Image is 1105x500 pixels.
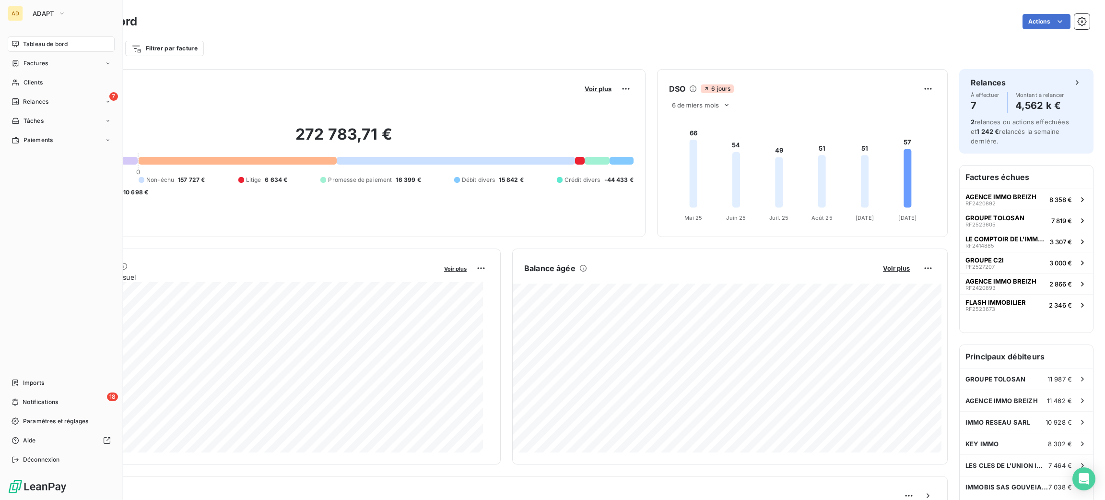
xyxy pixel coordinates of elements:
[1049,196,1072,203] span: 8 358 €
[1048,483,1072,491] span: 7 038 €
[1051,217,1072,225] span: 7 819 €
[107,393,118,401] span: 18
[1048,440,1072,448] span: 8 302 €
[1050,238,1072,246] span: 3 307 €
[23,40,68,48] span: Tableau de bord
[1046,418,1072,426] span: 10 928 €
[898,214,917,221] tspan: [DATE]
[265,176,287,184] span: 6 634 €
[960,210,1093,231] button: GROUPE TOLOSANRF25236057 819 €
[880,264,913,273] button: Voir plus
[965,483,1048,491] span: IMMOBIS SAS GOUVEIA IMMOBILIER
[23,379,44,387] span: Imports
[146,176,174,184] span: Non-échu
[1049,301,1072,309] span: 2 346 €
[585,85,611,93] span: Voir plus
[524,262,576,274] h6: Balance âgée
[1072,467,1095,490] div: Open Intercom Messenger
[178,176,205,184] span: 157 727 €
[1023,14,1070,29] button: Actions
[960,345,1093,368] h6: Principaux débiteurs
[965,243,994,249] span: RF2414885
[856,214,874,221] tspan: [DATE]
[965,201,996,206] span: RF2420892
[604,176,634,184] span: -44 433 €
[1047,397,1072,405] span: 11 462 €
[669,83,685,95] h6: DSO
[965,397,1038,405] span: AGENCE IMMO BREIZH
[33,10,54,17] span: ADAPT
[23,398,58,406] span: Notifications
[965,440,999,448] span: KEY IMMO
[701,84,733,93] span: 6 jours
[54,272,437,282] span: Chiffre d'affaires mensuel
[396,176,421,184] span: 16 399 €
[965,277,1036,285] span: AGENCE IMMO BREIZH
[136,168,140,176] span: 0
[8,433,115,448] a: Aide
[965,256,1004,264] span: GROUPE C2I
[24,117,44,125] span: Tâches
[965,222,996,227] span: RF2523605
[1015,92,1064,98] span: Montant à relancer
[499,176,523,184] span: 15 842 €
[23,97,48,106] span: Relances
[8,479,67,494] img: Logo LeanPay
[109,92,118,101] span: 7
[125,41,204,56] button: Filtrer par facture
[971,98,999,113] h4: 7
[582,84,614,93] button: Voir plus
[769,214,788,221] tspan: Juil. 25
[444,265,467,272] span: Voir plus
[971,118,1069,145] span: relances ou actions effectuées et relancés la semaine dernière.
[120,188,148,197] span: -10 698 €
[24,78,43,87] span: Clients
[1048,462,1072,469] span: 7 464 €
[883,264,910,272] span: Voir plus
[1015,98,1064,113] h4: 4,562 k €
[965,462,1048,469] span: LES CLES DE L'UNION IMMOBILIER
[462,176,495,184] span: Débit divers
[54,125,634,154] h2: 272 783,71 €
[8,6,23,21] div: AD
[441,264,470,273] button: Voir plus
[684,214,702,221] tspan: Mai 25
[24,59,48,68] span: Factures
[726,214,746,221] tspan: Juin 25
[1049,259,1072,267] span: 3 000 €
[960,231,1093,252] button: LE COMPTOIR DE L'IMMOBILIERRF24148853 307 €
[960,294,1093,315] button: FLASH IMMOBILIERRF25236732 346 €
[23,417,88,426] span: Paramètres et réglages
[965,306,995,312] span: RF2523673
[24,136,53,144] span: Paiements
[965,375,1025,383] span: GROUPE TOLOSAN
[965,285,996,291] span: RF2420893
[965,214,1024,222] span: GROUPE TOLOSAN
[1049,280,1072,288] span: 2 866 €
[971,92,999,98] span: À effectuer
[564,176,600,184] span: Crédit divers
[811,214,833,221] tspan: Août 25
[960,189,1093,210] button: AGENCE IMMO BREIZHRF24208928 358 €
[23,455,60,464] span: Déconnexion
[971,77,1006,88] h6: Relances
[965,264,995,270] span: PF2527207
[971,118,975,126] span: 2
[965,418,1030,426] span: IMMO RESEAU SARL
[246,176,261,184] span: Litige
[965,235,1046,243] span: LE COMPTOIR DE L'IMMOBILIER
[672,101,719,109] span: 6 derniers mois
[960,273,1093,294] button: AGENCE IMMO BREIZHRF24208932 866 €
[23,436,36,445] span: Aide
[1047,375,1072,383] span: 11 987 €
[965,193,1036,201] span: AGENCE IMMO BREIZH
[960,252,1093,273] button: GROUPE C2IPF25272073 000 €
[965,298,1026,306] span: FLASH IMMOBILIER
[976,128,999,135] span: 1 242 €
[328,176,392,184] span: Promesse de paiement
[960,166,1093,189] h6: Factures échues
